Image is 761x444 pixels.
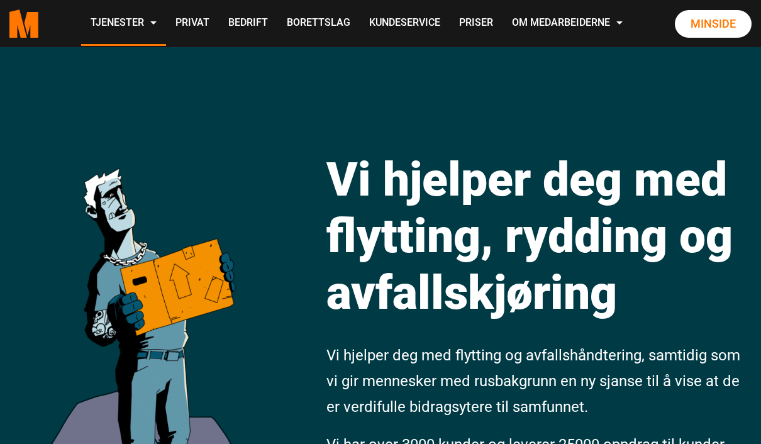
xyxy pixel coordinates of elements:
a: Privat [166,1,219,46]
span: Vi hjelper deg med flytting og avfallshåndtering, samtidig som vi gir mennesker med rusbakgrunn e... [326,347,740,416]
a: Borettslag [277,1,360,46]
h1: Vi hjelper deg med flytting, rydding og avfallskjøring [326,151,752,321]
a: Om Medarbeiderne [503,1,632,46]
a: Minside [675,10,752,38]
a: Kundeservice [360,1,450,46]
a: Priser [450,1,503,46]
a: Bedrift [219,1,277,46]
a: Tjenester [81,1,166,46]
